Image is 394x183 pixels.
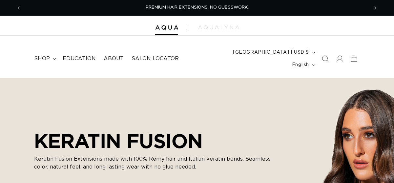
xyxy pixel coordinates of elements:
a: About [100,51,128,66]
p: Keratin Fusion Extensions made with 100% Remy hair and Italian keratin bonds. Seamless color, nat... [34,155,283,171]
img: Aqua Hair Extensions [155,25,178,30]
img: aqualyna.com [198,25,239,29]
span: Education [63,55,96,62]
span: About [104,55,124,62]
button: Next announcement [368,2,383,14]
summary: shop [30,51,59,66]
h2: KERATIN FUSION [34,129,283,152]
button: Previous announcement [11,2,26,14]
summary: Search [318,51,332,66]
span: shop [34,55,50,62]
a: Education [59,51,100,66]
a: Salon Locator [128,51,183,66]
button: [GEOGRAPHIC_DATA] | USD $ [229,46,318,59]
button: English [288,59,318,71]
span: English [292,62,309,68]
span: PREMIUM HAIR EXTENSIONS. NO GUESSWORK. [146,5,249,10]
span: [GEOGRAPHIC_DATA] | USD $ [233,49,309,56]
span: Salon Locator [132,55,179,62]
